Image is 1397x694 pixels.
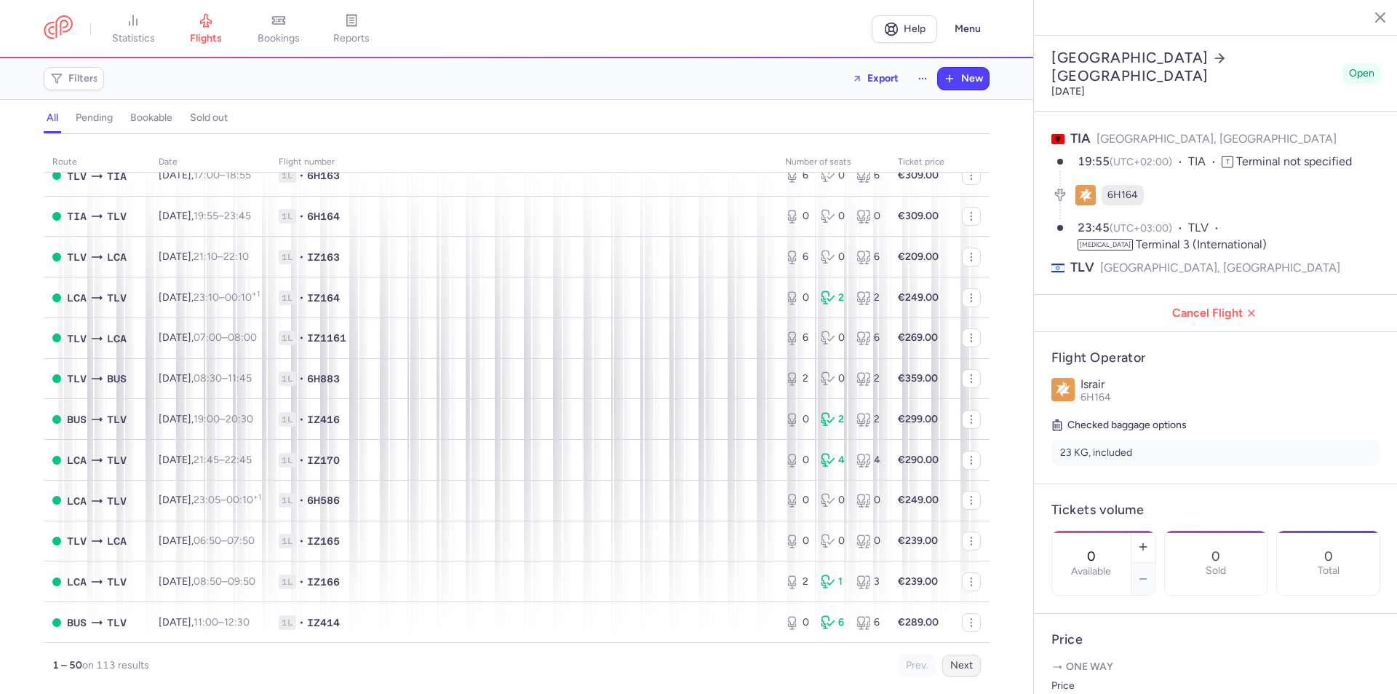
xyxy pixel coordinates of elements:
[946,15,990,43] button: Menu
[821,168,845,183] div: 0
[225,291,260,304] time: 00:10
[1051,350,1380,366] h4: Flight Operator
[67,615,87,631] span: BUS
[107,615,127,631] span: TLV
[821,371,845,386] div: 0
[67,533,87,549] span: TLV
[299,412,304,427] span: •
[190,111,228,125] h4: sold out
[785,493,809,508] div: 0
[1078,154,1110,168] time: 19:55
[258,32,300,45] span: bookings
[307,575,340,589] span: IZ166
[67,452,87,468] span: LCA
[1096,132,1337,146] span: [GEOGRAPHIC_DATA], [GEOGRAPHIC_DATA]
[279,575,296,589] span: 1L
[299,371,304,386] span: •
[76,111,113,125] h4: pending
[194,210,218,222] time: 19:55
[898,251,939,263] strong: €209.00
[194,291,260,304] span: –
[299,534,304,548] span: •
[242,13,315,45] a: bookings
[307,250,340,264] span: IZ163
[67,249,87,265] span: TLV
[904,23,926,34] span: Help
[307,534,340,548] span: IZ165
[299,331,304,345] span: •
[159,210,251,222] span: [DATE],
[1188,154,1222,170] span: TIA
[898,655,936,677] button: Prev.
[47,111,58,125] h4: all
[856,453,880,468] div: 4
[279,371,296,386] span: 1L
[821,575,845,589] div: 1
[1188,220,1225,237] span: TLV
[279,615,296,630] span: 1L
[159,575,255,588] span: [DATE],
[279,412,296,427] span: 1L
[785,291,809,305] div: 0
[1136,237,1267,251] span: Terminal 3 (International)
[889,151,953,173] th: Ticket price
[1349,66,1374,81] span: Open
[159,331,257,344] span: [DATE],
[159,372,252,385] span: [DATE],
[82,659,149,671] span: on 113 results
[856,250,880,264] div: 6
[856,412,880,427] div: 2
[194,494,261,506] span: –
[821,615,845,630] div: 6
[159,454,252,466] span: [DATE],
[279,209,296,224] span: 1L
[107,290,127,306] span: TLV
[1051,631,1380,648] h4: Price
[856,615,880,630] div: 6
[776,151,889,173] th: number of seats
[898,372,938,385] strong: €359.00
[170,13,242,45] a: flights
[253,492,261,502] sup: +1
[1075,185,1096,205] figure: 6H airline logo
[785,168,809,183] div: 6
[223,251,249,263] time: 22:10
[898,331,938,344] strong: €269.00
[252,289,260,299] sup: +1
[194,575,222,588] time: 08:50
[821,534,845,548] div: 0
[821,412,845,427] div: 2
[194,413,220,425] time: 19:00
[1110,222,1172,234] span: (UTC+03:00)
[299,250,304,264] span: •
[279,493,296,508] span: 1L
[856,534,880,548] div: 0
[307,331,346,345] span: IZ1161
[97,13,170,45] a: statistics
[785,250,809,264] div: 6
[1070,130,1091,146] span: TIA
[130,111,172,125] h4: bookable
[898,454,939,466] strong: €290.00
[1080,391,1111,403] span: 6H164
[44,15,73,42] a: CitizenPlane red outlined logo
[1051,660,1380,674] p: One way
[107,208,127,224] span: TLV
[961,73,983,84] span: New
[821,291,845,305] div: 2
[224,616,250,628] time: 12:30
[942,655,981,677] button: Next
[44,151,150,173] th: route
[785,534,809,548] div: 0
[67,331,87,347] span: TLV
[898,210,939,222] strong: €309.00
[785,412,809,427] div: 0
[299,575,304,589] span: •
[159,413,253,425] span: [DATE],
[52,659,82,671] strong: 1 – 50
[67,290,87,306] span: LCA
[785,209,809,224] div: 0
[107,533,127,549] span: LCA
[299,291,304,305] span: •
[898,494,939,506] strong: €249.00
